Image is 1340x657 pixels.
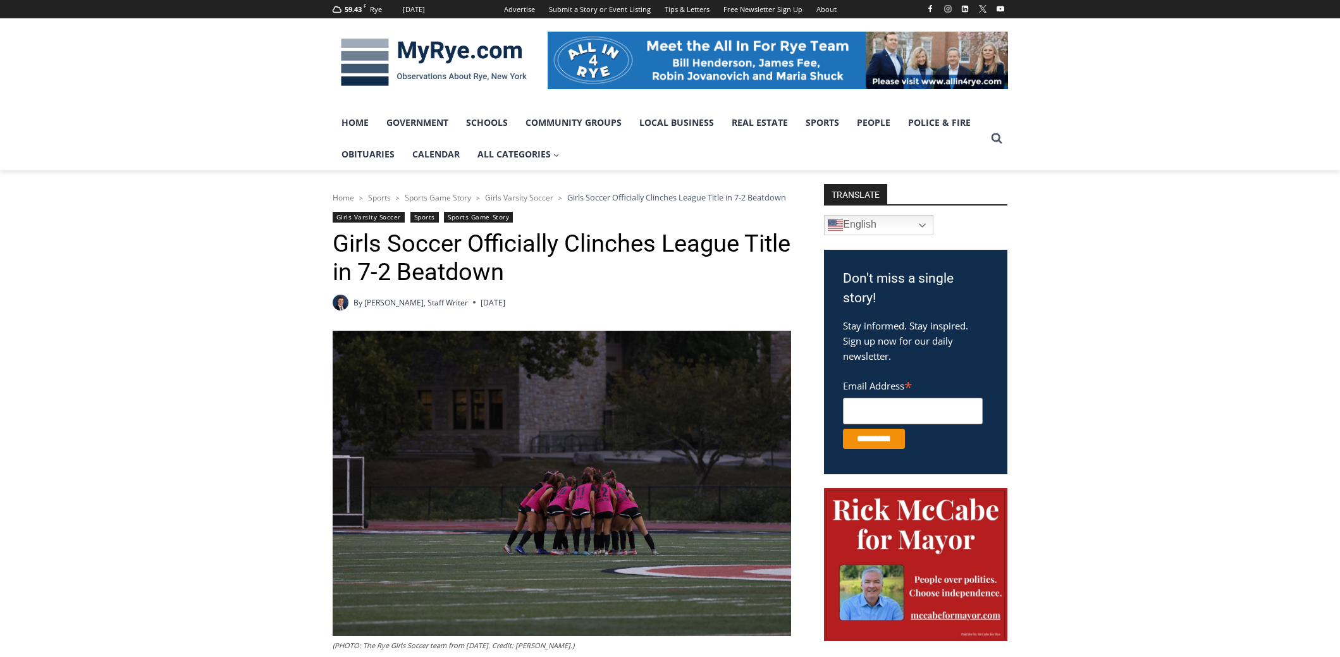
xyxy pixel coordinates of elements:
[353,297,362,309] span: By
[364,3,366,9] span: F
[476,193,480,202] span: >
[333,191,791,204] nav: Breadcrumbs
[848,107,899,138] a: People
[364,297,468,308] a: [PERSON_NAME], Staff Writer
[444,212,513,223] a: Sports Game Story
[558,193,562,202] span: >
[396,193,400,202] span: >
[899,107,980,138] a: Police & Fire
[993,1,1008,16] a: YouTube
[828,218,843,233] img: en
[469,138,569,170] a: All Categories
[333,30,535,95] img: MyRye.com
[333,295,348,310] img: Charlie Morris headshot PROFESSIONAL HEADSHOT
[370,4,382,15] div: Rye
[843,373,983,396] label: Email Address
[843,269,988,309] h3: Don't miss a single story!
[517,107,630,138] a: Community Groups
[359,193,363,202] span: >
[940,1,956,16] a: Instagram
[985,127,1008,150] button: View Search Form
[403,138,469,170] a: Calendar
[345,4,362,14] span: 59.43
[333,331,791,637] img: (PHOTO: The Rye Girls Soccer team from October 7, 2025. Credit: Alvar Lee.)
[824,215,933,235] a: English
[824,488,1007,641] img: McCabe for Mayor
[957,1,973,16] a: Linkedin
[824,184,887,204] strong: TRANSLATE
[333,107,378,138] a: Home
[410,212,439,223] a: Sports
[333,640,791,651] figcaption: (PHOTO: The Rye Girls Soccer team from [DATE]. Credit: [PERSON_NAME].)
[723,107,797,138] a: Real Estate
[548,32,1008,89] img: All in for Rye
[378,107,457,138] a: Government
[368,192,391,203] a: Sports
[923,1,938,16] a: Facebook
[975,1,990,16] a: X
[333,295,348,310] a: Author image
[333,192,354,203] a: Home
[333,107,985,171] nav: Primary Navigation
[477,147,560,161] span: All Categories
[567,192,786,203] span: Girls Soccer Officially Clinches League Title in 7-2 Beatdown
[403,4,425,15] div: [DATE]
[485,192,553,203] a: Girls Varsity Soccer
[333,138,403,170] a: Obituaries
[843,318,988,364] p: Stay informed. Stay inspired. Sign up now for our daily newsletter.
[797,107,848,138] a: Sports
[405,192,471,203] a: Sports Game Story
[481,297,505,309] time: [DATE]
[457,107,517,138] a: Schools
[630,107,723,138] a: Local Business
[333,230,791,287] h1: Girls Soccer Officially Clinches League Title in 7-2 Beatdown
[333,212,405,223] a: Girls Varsity Soccer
